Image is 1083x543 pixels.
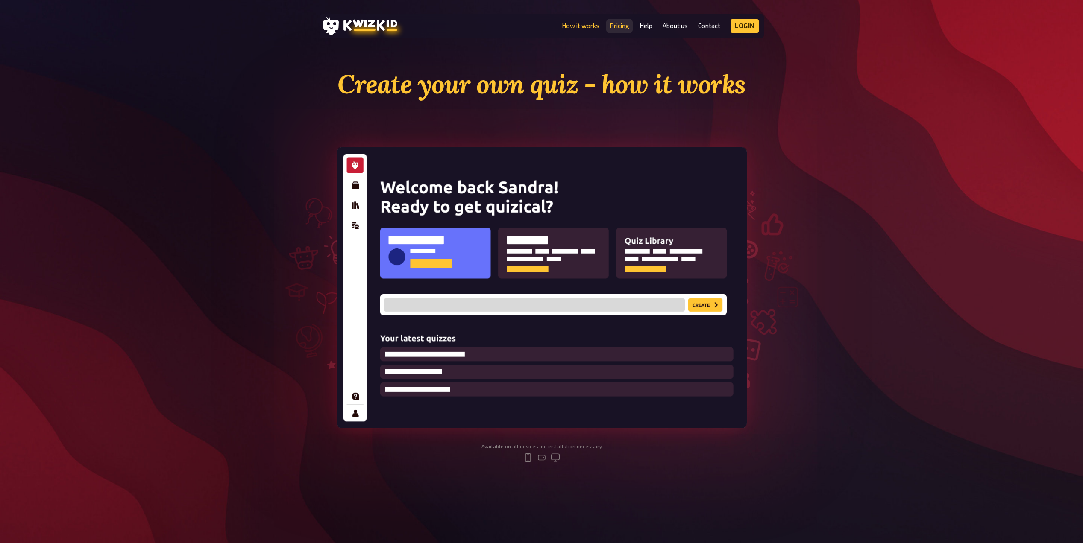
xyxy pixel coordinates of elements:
[550,452,561,463] svg: desktop
[337,68,747,100] h1: Create your own quiz - how it works
[523,452,533,463] svg: mobile
[640,22,652,29] a: Help
[481,444,602,450] div: Available on all devices, no installation necessary
[610,22,629,29] a: Pricing
[337,147,747,428] img: kwizkid
[731,19,759,33] a: Login
[562,22,599,29] a: How it works
[537,452,547,463] svg: tablet
[698,22,720,29] a: Contact
[663,22,688,29] a: About us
